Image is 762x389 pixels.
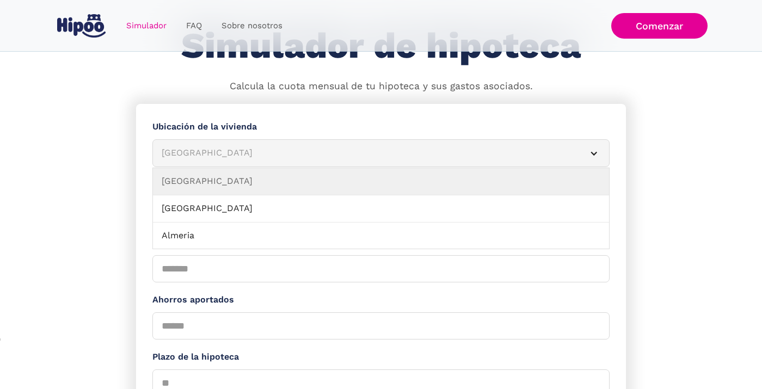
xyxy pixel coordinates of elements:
label: Ubicación de la vivienda [152,120,610,134]
label: Ahorros aportados [152,293,610,307]
a: Simulador [116,15,176,36]
div: [GEOGRAPHIC_DATA] [162,146,574,160]
a: [GEOGRAPHIC_DATA] [153,168,609,195]
a: home [54,10,108,42]
nav: [GEOGRAPHIC_DATA] [152,168,610,249]
article: [GEOGRAPHIC_DATA] [152,139,610,167]
a: Almeria [153,223,609,250]
p: Calcula la cuota mensual de tu hipoteca y sus gastos asociados. [230,79,533,94]
a: [GEOGRAPHIC_DATA] [153,195,609,223]
a: Sobre nosotros [212,15,292,36]
label: Plazo de la hipoteca [152,350,610,364]
h1: Simulador de hipoteca [181,26,581,66]
a: FAQ [176,15,212,36]
a: Comenzar [611,13,708,39]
